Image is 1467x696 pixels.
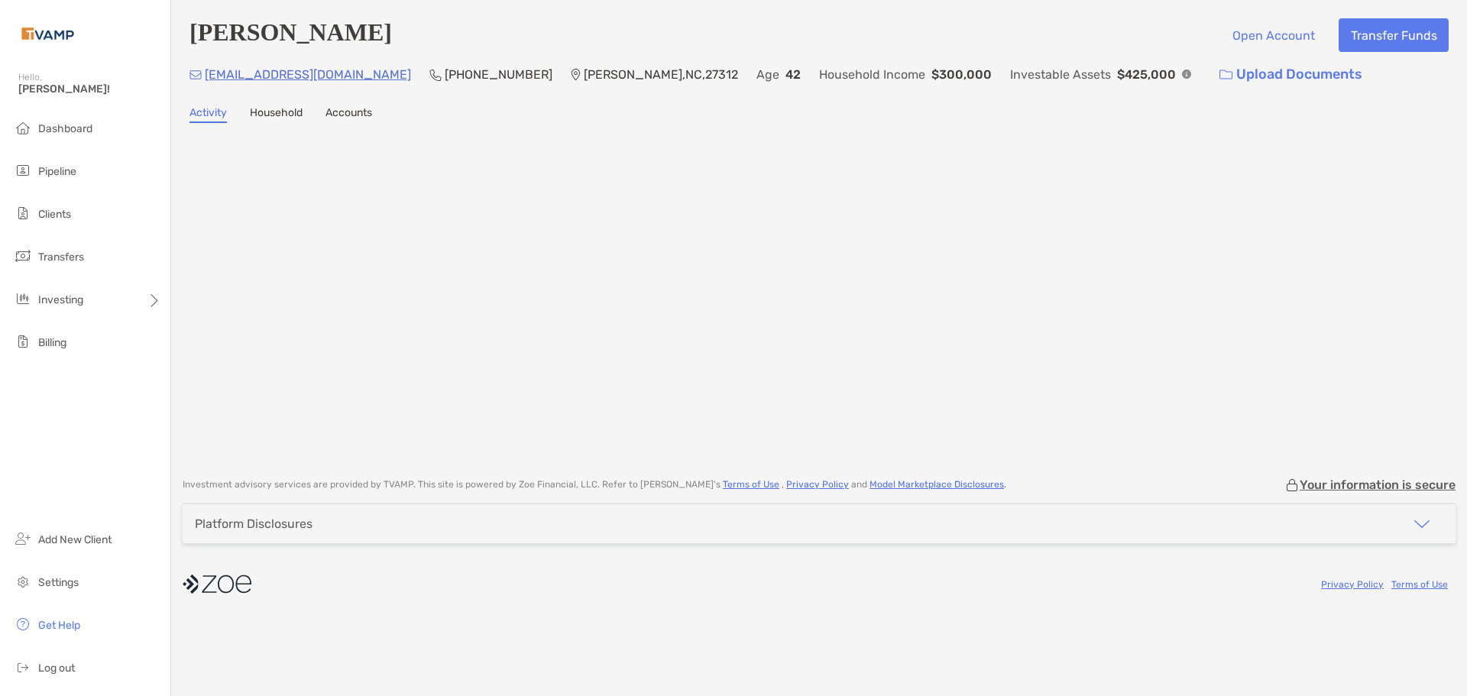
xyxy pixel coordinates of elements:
img: add_new_client icon [14,529,32,548]
button: Open Account [1220,18,1326,52]
img: Phone Icon [429,69,442,81]
p: Investable Assets [1010,65,1111,84]
img: Email Icon [189,70,202,79]
a: Upload Documents [1210,58,1372,91]
span: Billing [38,336,66,349]
a: Privacy Policy [1321,579,1384,590]
p: $425,000 [1117,65,1176,84]
a: Household [250,106,303,123]
a: Activity [189,106,227,123]
p: Household Income [819,65,925,84]
span: Clients [38,208,71,221]
p: $300,000 [931,65,992,84]
img: pipeline icon [14,161,32,180]
img: clients icon [14,204,32,222]
img: company logo [183,567,251,601]
span: Log out [38,662,75,675]
img: transfers icon [14,247,32,265]
p: [PERSON_NAME] , NC , 27312 [584,65,738,84]
p: Investment advisory services are provided by TVAMP . This site is powered by Zoe Financial, LLC. ... [183,479,1006,490]
p: 42 [785,65,801,84]
p: Your information is secure [1300,477,1456,492]
a: Privacy Policy [786,479,849,490]
span: Settings [38,576,79,589]
img: billing icon [14,332,32,351]
span: Get Help [38,619,80,632]
img: get-help icon [14,615,32,633]
p: Age [756,65,779,84]
p: [EMAIL_ADDRESS][DOMAIN_NAME] [205,65,411,84]
img: investing icon [14,290,32,308]
button: Transfer Funds [1339,18,1449,52]
img: Info Icon [1182,70,1191,79]
span: Investing [38,293,83,306]
a: Accounts [325,106,372,123]
span: Transfers [38,251,84,264]
img: Location Icon [571,69,581,81]
span: Pipeline [38,165,76,178]
a: Terms of Use [1391,579,1448,590]
img: icon arrow [1413,515,1431,533]
img: Zoe Logo [18,6,77,61]
img: button icon [1219,70,1232,80]
span: [PERSON_NAME]! [18,83,161,95]
span: Dashboard [38,122,92,135]
div: Platform Disclosures [195,516,313,531]
h4: [PERSON_NAME] [189,18,392,52]
img: dashboard icon [14,118,32,137]
span: Add New Client [38,533,112,546]
a: Model Marketplace Disclosures [870,479,1004,490]
img: settings icon [14,572,32,591]
p: [PHONE_NUMBER] [445,65,552,84]
img: logout icon [14,658,32,676]
a: Terms of Use [723,479,779,490]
